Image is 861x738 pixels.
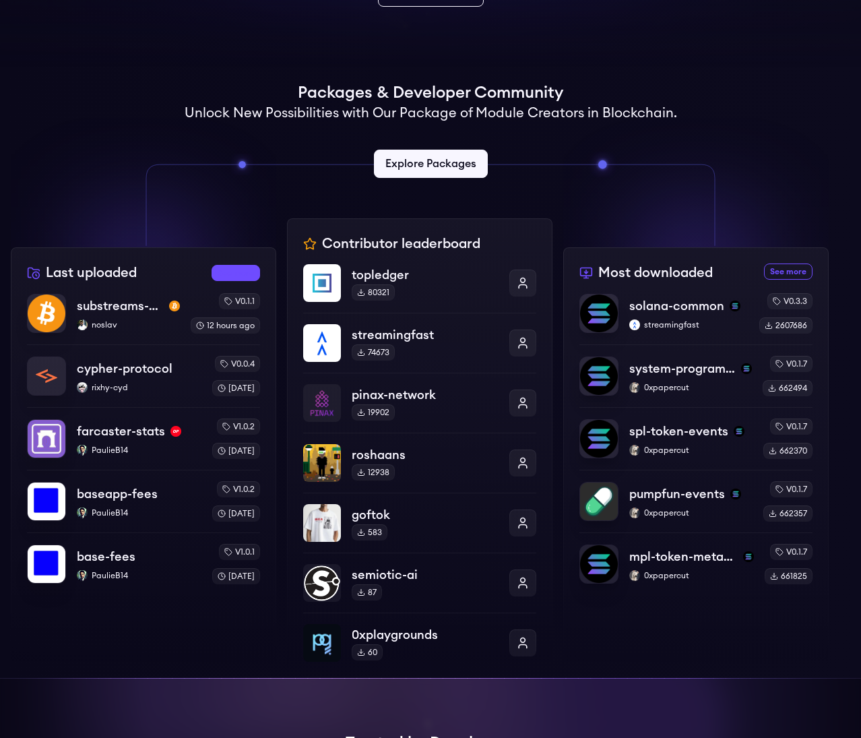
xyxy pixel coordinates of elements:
[303,504,341,542] img: goftok
[191,317,260,334] div: 12 hours ago
[303,313,536,373] a: streamingfaststreamingfast74673
[352,445,499,464] p: roshaans
[77,547,135,566] p: base-fees
[770,356,812,372] div: v0.1.7
[579,470,812,532] a: pumpfun-eventspumpfun-eventssolana0xpapercut0xpapercutv0.1.7662357
[352,524,387,541] div: 583
[303,444,341,482] img: roshaans
[579,344,812,407] a: system-program-eventssystem-program-eventssolana0xpapercut0xpapercutv0.1.7662494
[374,150,488,178] a: Explore Packages
[77,508,201,518] p: PaulieB14
[352,386,499,404] p: pinax-network
[303,553,536,613] a: semiotic-aisemiotic-ai87
[217,481,260,497] div: v1.0.2
[629,570,640,581] img: 0xpapercut
[352,625,499,644] p: 0xplaygrounds
[629,508,753,518] p: 0xpapercut
[763,443,812,459] div: 662370
[629,319,748,330] p: streamingfast
[28,357,65,395] img: cypher-protocol
[303,433,536,493] a: roshaansroshaans12938
[352,644,383,660] div: 60
[579,407,812,470] a: spl-token-eventsspl-token-eventssolana0xpapercut0xpapercutv0.1.7662370
[212,265,260,281] a: See more recently uploaded packages
[28,295,65,332] img: substreams-bitcoin-main
[212,568,260,584] div: [DATE]
[629,359,736,378] p: system-program-events
[303,493,536,553] a: goftokgoftok583
[28,545,65,583] img: base-fees
[580,295,618,332] img: solana-common
[730,489,741,499] img: solana
[352,505,499,524] p: goftok
[580,483,618,520] img: pumpfun-events
[352,584,382,601] div: 87
[579,293,812,344] a: solana-commonsolana-commonsolanastreamingfaststreamingfastv0.3.32607686
[77,445,201,456] p: PaulieB14
[77,570,201,581] p: PaulieB14
[77,445,88,456] img: PaulieB14
[352,266,499,284] p: topledger
[219,293,260,309] div: v0.1.1
[303,373,536,433] a: pinax-networkpinax-network19902
[212,443,260,459] div: [DATE]
[352,326,499,344] p: streamingfast
[77,359,172,378] p: cypher-protocol
[763,505,812,522] div: 662357
[629,382,640,393] img: 0xpapercut
[763,380,812,396] div: 662494
[28,420,65,458] img: farcaster-stats
[765,568,812,584] div: 661825
[27,407,260,470] a: farcaster-statsfarcaster-statsoptimismPaulieB14PaulieB14v1.0.2[DATE]
[169,301,180,311] img: btc-mainnet
[303,264,341,302] img: topledger
[629,445,753,456] p: 0xpapercut
[77,485,158,503] p: baseapp-fees
[764,264,812,280] a: See more most downloaded packages
[352,464,395,481] div: 12938
[27,532,260,584] a: base-feesbase-feesPaulieB14PaulieB14v1.0.1[DATE]
[629,570,754,581] p: 0xpapercut
[298,82,563,104] h1: Packages & Developer Community
[303,613,536,662] a: 0xplaygrounds0xplaygrounds60
[743,551,754,562] img: solana
[303,264,536,313] a: topledgertopledger80321
[352,344,395,361] div: 74673
[629,382,752,393] p: 0xpapercut
[741,363,752,374] img: solana
[303,324,341,362] img: streamingfast
[759,317,812,334] div: 2607686
[352,284,395,301] div: 80321
[579,532,812,584] a: mpl-token-metadata-eventsmpl-token-metadata-eventssolana0xpapercut0xpapercutv0.1.7661825
[629,508,640,518] img: 0xpapercut
[77,422,165,441] p: farcaster-stats
[215,356,260,372] div: v0.0.4
[212,505,260,522] div: [DATE]
[303,384,341,422] img: pinax-network
[767,293,812,309] div: v0.3.3
[730,301,740,311] img: solana
[303,624,341,662] img: 0xplaygrounds
[185,104,677,123] h2: Unlock New Possibilities with Our Package of Module Creators in Blockchain.
[770,481,812,497] div: v0.1.7
[580,420,618,458] img: spl-token-events
[170,426,181,437] img: optimism
[27,344,260,407] a: cypher-protocolcypher-protocolrixhy-cydrixhy-cydv0.0.4[DATE]
[352,565,499,584] p: semiotic-ai
[629,422,728,441] p: spl-token-events
[77,382,88,393] img: rixhy-cyd
[77,319,88,330] img: noslav
[352,404,395,421] div: 19902
[629,297,724,315] p: solana-common
[303,564,341,602] img: semiotic-ai
[27,293,260,344] a: substreams-bitcoin-mainsubstreams-bitcoin-mainbtc-mainnetnoslavnoslavv0.1.112 hours ago
[580,357,618,395] img: system-program-events
[580,545,618,583] img: mpl-token-metadata-events
[77,570,88,581] img: PaulieB14
[770,544,812,560] div: v0.1.7
[77,319,180,330] p: noslav
[28,483,65,520] img: baseapp-fees
[77,297,164,315] p: substreams-bitcoin-main
[77,508,88,518] img: PaulieB14
[219,544,260,560] div: v1.0.1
